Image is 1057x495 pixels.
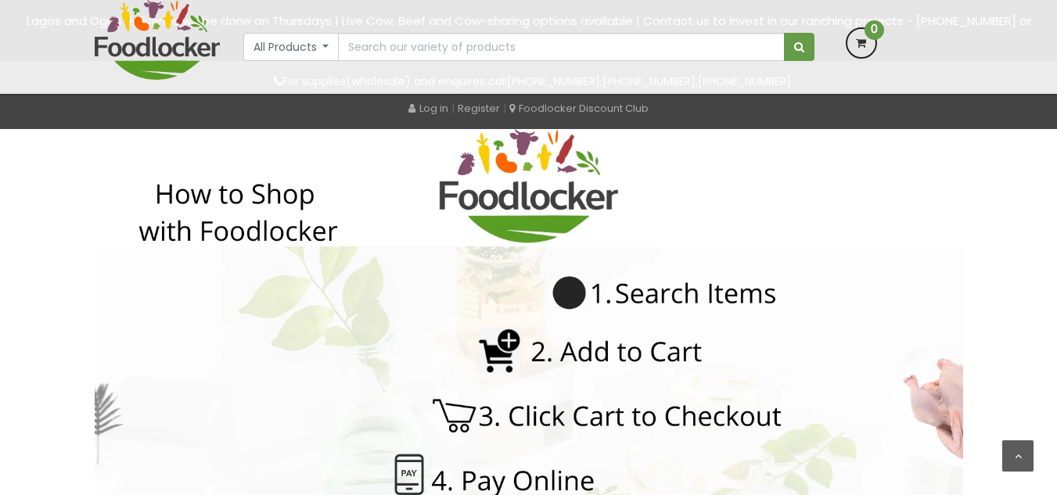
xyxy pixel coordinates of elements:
[509,101,649,116] a: Foodlocker Discount Club
[451,100,455,116] span: |
[458,101,500,116] a: Register
[243,33,340,61] button: All Products
[408,101,448,116] a: Log in
[865,20,884,40] span: 0
[503,100,506,116] span: |
[338,33,784,61] input: Search our variety of products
